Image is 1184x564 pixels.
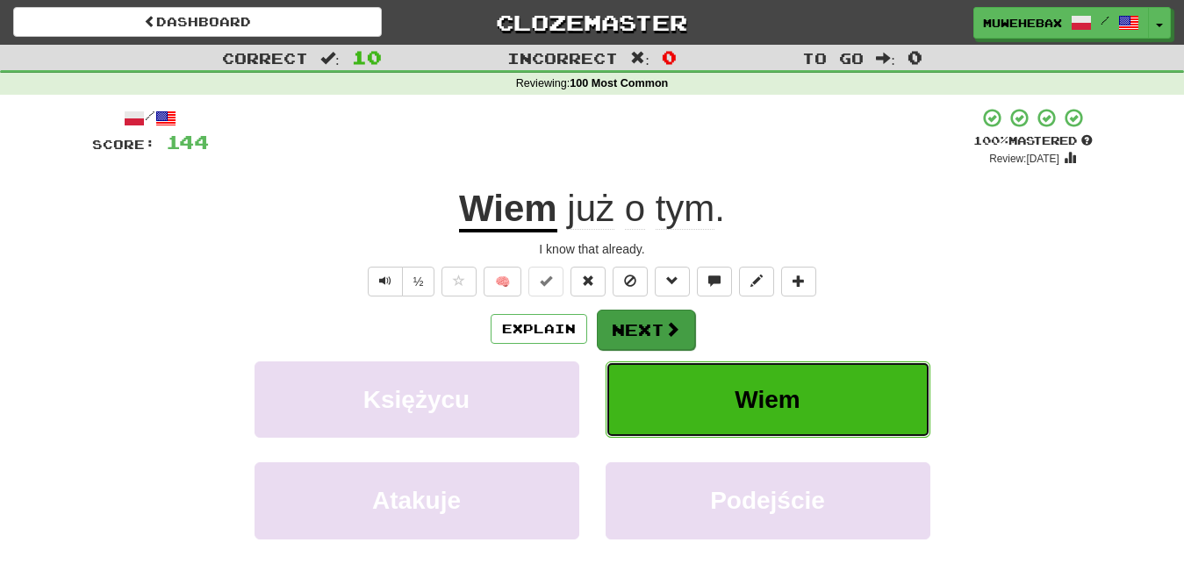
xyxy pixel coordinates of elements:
button: ½ [402,267,435,296]
button: Discuss sentence (alt+u) [697,267,732,296]
span: Wiem [735,386,800,413]
span: Podejście [710,487,825,514]
span: 10 [352,46,382,68]
span: muwehebax [983,15,1062,31]
span: 0 [908,46,922,68]
span: o [625,188,645,230]
button: Atakuje [255,462,579,539]
span: Correct [222,49,308,67]
strong: 100 Most Common [570,77,668,89]
span: już [567,188,614,230]
span: To go [802,49,864,67]
span: 0 [662,46,677,68]
span: : [630,51,649,66]
button: Ignore sentence (alt+i) [613,267,648,296]
a: muwehebax / [973,7,1149,39]
button: Księżycu [255,361,579,438]
button: Wiem [606,361,930,438]
span: 100 % [973,133,1008,147]
button: Play sentence audio (ctl+space) [368,267,403,296]
div: I know that already. [92,240,1093,258]
button: Podejście [606,462,930,539]
button: Edit sentence (alt+d) [739,267,774,296]
div: Text-to-speech controls [364,267,435,296]
button: Add to collection (alt+a) [781,267,816,296]
small: Review: [DATE] [989,153,1059,165]
span: Incorrect [507,49,618,67]
span: : [320,51,340,66]
div: / [92,107,209,129]
span: Księżycu [363,386,470,413]
button: Grammar (alt+g) [655,267,690,296]
div: Mastered [973,133,1093,149]
span: Atakuje [372,487,461,514]
button: Favorite sentence (alt+f) [441,267,477,296]
span: / [1101,14,1109,26]
span: 144 [166,131,209,153]
button: 🧠 [484,267,521,296]
span: . [557,188,725,230]
span: tym [656,188,715,230]
span: Score: [92,137,155,152]
button: Explain [491,314,587,344]
u: Wiem [459,188,557,232]
button: Next [597,310,695,350]
a: Clozemaster [408,7,777,38]
span: : [876,51,895,66]
button: Set this sentence to 100% Mastered (alt+m) [528,267,563,296]
button: Reset to 0% Mastered (alt+r) [570,267,606,296]
a: Dashboard [13,7,382,37]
